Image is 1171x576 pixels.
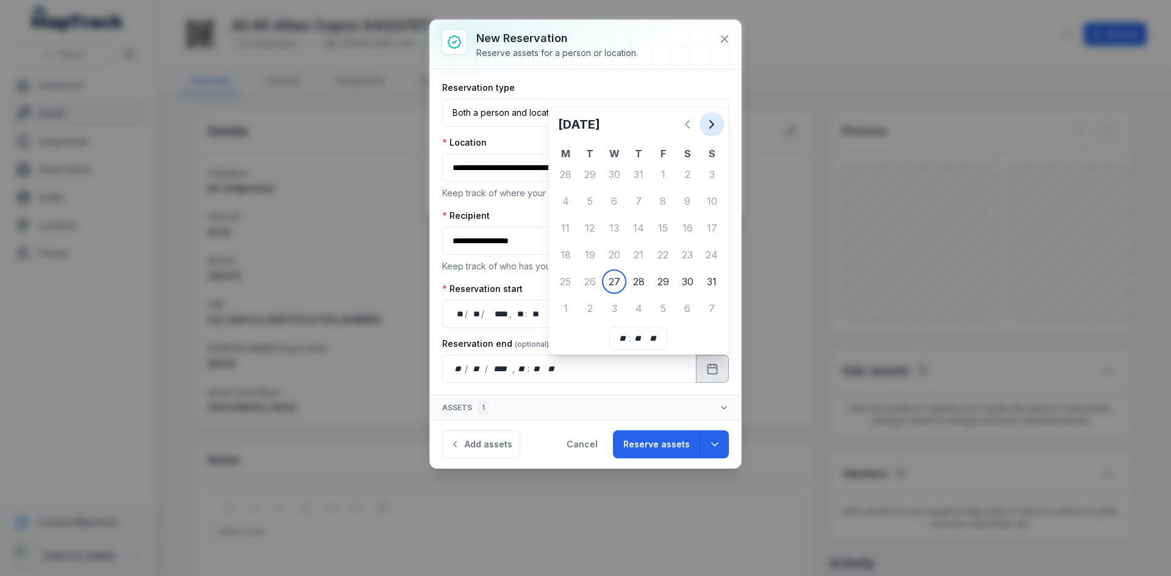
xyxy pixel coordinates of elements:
[651,189,675,213] div: 8
[453,363,465,375] div: day,
[700,112,724,137] button: Next
[626,189,651,213] div: Thursday 7 August 2025
[553,146,724,322] table: August 2025
[626,296,651,321] div: 4
[651,189,675,213] div: Friday 8 August 2025
[469,308,481,320] div: month,
[675,216,700,240] div: 16
[442,137,487,149] label: Location
[651,243,675,267] div: 22
[578,243,602,267] div: 19
[578,146,602,161] th: T
[675,296,700,321] div: 6
[543,308,556,320] div: am/pm,
[442,187,729,200] p: Keep track of where your assets are located.
[675,189,700,213] div: 9
[700,162,724,187] div: 3
[578,216,602,240] div: Tuesday 12 August 2025
[578,189,602,213] div: Tuesday 5 August 2025
[442,210,490,222] label: Recipient
[602,296,626,321] div: 3
[632,332,644,344] div: minute,
[513,308,525,320] div: hour,
[578,216,602,240] div: 12
[602,296,626,321] div: Wednesday 3 September 2025
[553,112,724,350] div: Calendar
[477,400,490,415] div: 1
[553,296,578,321] div: Monday 1 September 2025
[553,189,578,213] div: Monday 4 August 2025
[578,189,602,213] div: 5
[545,363,559,375] div: am/pm,
[651,296,675,321] div: Friday 5 September 2025
[651,243,675,267] div: Friday 22 August 2025
[626,243,651,267] div: Thursday 21 August 2025
[617,332,629,344] div: hour,
[553,243,578,267] div: Monday 18 August 2025
[578,162,602,187] div: 29
[626,243,651,267] div: 21
[700,243,724,267] div: 24
[553,296,578,321] div: 1
[696,355,729,383] button: Calendar
[651,269,675,294] div: 29
[553,216,578,240] div: 11
[485,363,489,375] div: /
[465,363,469,375] div: /
[700,146,724,161] th: S
[629,332,632,344] div: :
[553,216,578,240] div: Monday 11 August 2025
[651,216,675,240] div: Friday 15 August 2025
[553,162,578,187] div: 28
[602,269,626,294] div: Today, Wednesday 27 August 2025, First available date
[453,308,465,320] div: day,
[626,269,651,294] div: Thursday 28 August 2025
[553,269,578,294] div: 25
[675,243,700,267] div: 23
[651,162,675,187] div: 1
[626,146,651,161] th: T
[476,30,638,47] h3: New reservation
[602,243,626,267] div: Wednesday 20 August 2025
[675,296,700,321] div: Saturday 6 September 2025
[700,162,724,187] div: Sunday 3 August 2025
[626,162,651,187] div: 31
[602,189,626,213] div: Wednesday 6 August 2025
[700,296,724,321] div: Sunday 7 September 2025
[700,243,724,267] div: Sunday 24 August 2025
[442,400,490,415] span: Assets
[531,363,543,375] div: minute,
[675,146,700,161] th: S
[613,430,700,458] button: Reserve assets
[512,363,516,375] div: ,
[700,296,724,321] div: 7
[651,296,675,321] div: 5
[578,296,602,321] div: Tuesday 2 September 2025
[675,189,700,213] div: Saturday 9 August 2025
[525,308,528,320] div: :
[578,162,602,187] div: Tuesday 29 July 2025
[675,112,700,137] button: Previous
[675,162,700,187] div: 2
[578,269,602,294] div: 26
[558,116,675,133] h2: [DATE]
[442,227,729,255] input: :r1b:-form-item-label
[626,216,651,240] div: 14
[626,216,651,240] div: Thursday 14 August 2025
[602,269,626,294] div: 27
[700,189,724,213] div: 10
[553,162,578,187] div: Monday 28 July 2025
[553,243,578,267] div: 18
[675,269,700,294] div: Saturday 30 August 2025
[700,269,724,294] div: 31
[602,162,626,187] div: 30
[602,216,626,240] div: 13
[626,162,651,187] div: Thursday 31 July 2025
[469,363,485,375] div: month,
[700,216,724,240] div: Sunday 17 August 2025
[626,269,651,294] div: 28
[700,189,724,213] div: Sunday 10 August 2025
[700,269,724,294] div: Sunday 31 August 2025
[442,430,520,458] button: Add assets
[578,269,602,294] div: Tuesday 26 August 2025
